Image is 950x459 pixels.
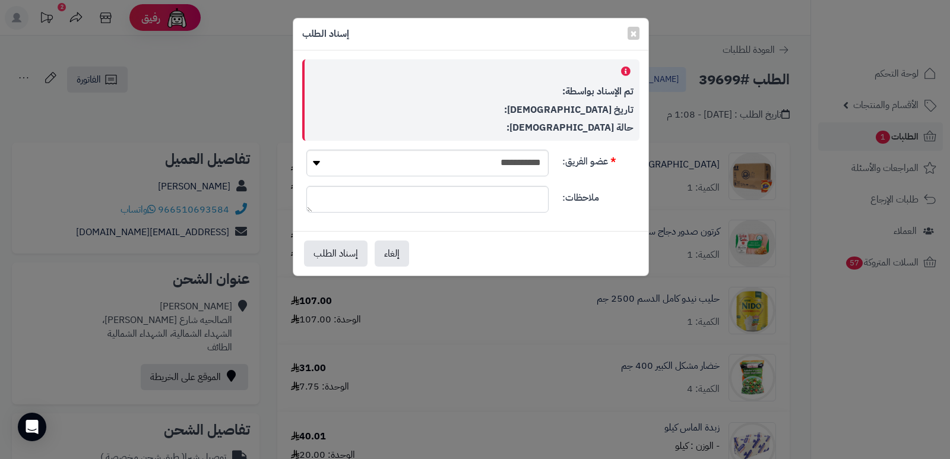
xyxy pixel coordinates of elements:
button: إسناد الطلب [304,240,368,267]
button: Close [628,27,639,40]
div: Open Intercom Messenger [18,413,46,441]
button: إلغاء [375,240,409,267]
span: × [630,24,637,42]
h4: إسناد الطلب [302,27,349,41]
strong: تم الإسناد بواسطة: [562,84,634,99]
label: عضو الفريق: [558,150,644,169]
strong: تاريخ [DEMOGRAPHIC_DATA]: [504,103,634,117]
strong: حالة [DEMOGRAPHIC_DATA]: [506,121,634,135]
label: ملاحظات: [558,186,644,205]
